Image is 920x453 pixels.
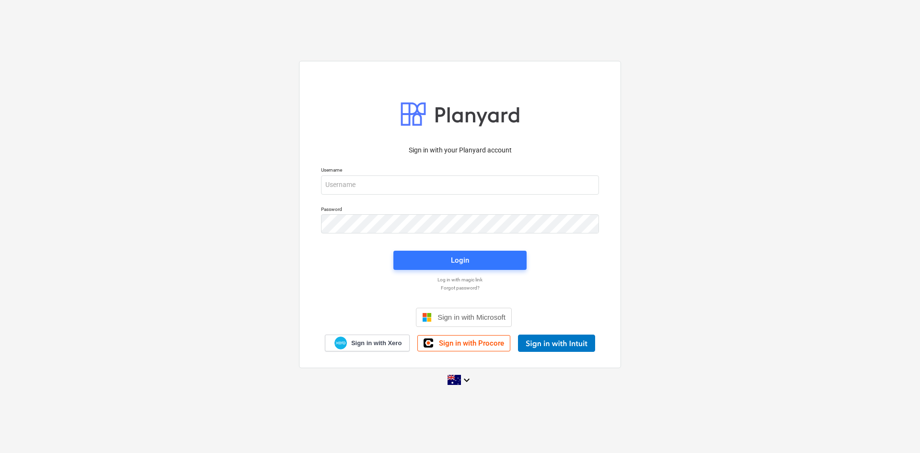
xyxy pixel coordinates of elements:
[439,339,504,348] span: Sign in with Procore
[316,277,604,283] a: Log in with magic link
[451,254,469,267] div: Login
[316,285,604,291] a: Forgot password?
[351,339,402,348] span: Sign in with Xero
[321,167,599,175] p: Username
[321,175,599,195] input: Username
[325,335,410,351] a: Sign in with Xero
[321,145,599,155] p: Sign in with your Planyard account
[393,251,527,270] button: Login
[461,374,472,386] i: keyboard_arrow_down
[422,313,432,322] img: Microsoft logo
[321,206,599,214] p: Password
[334,337,347,349] img: Xero logo
[417,335,510,351] a: Sign in with Procore
[437,313,506,321] span: Sign in with Microsoft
